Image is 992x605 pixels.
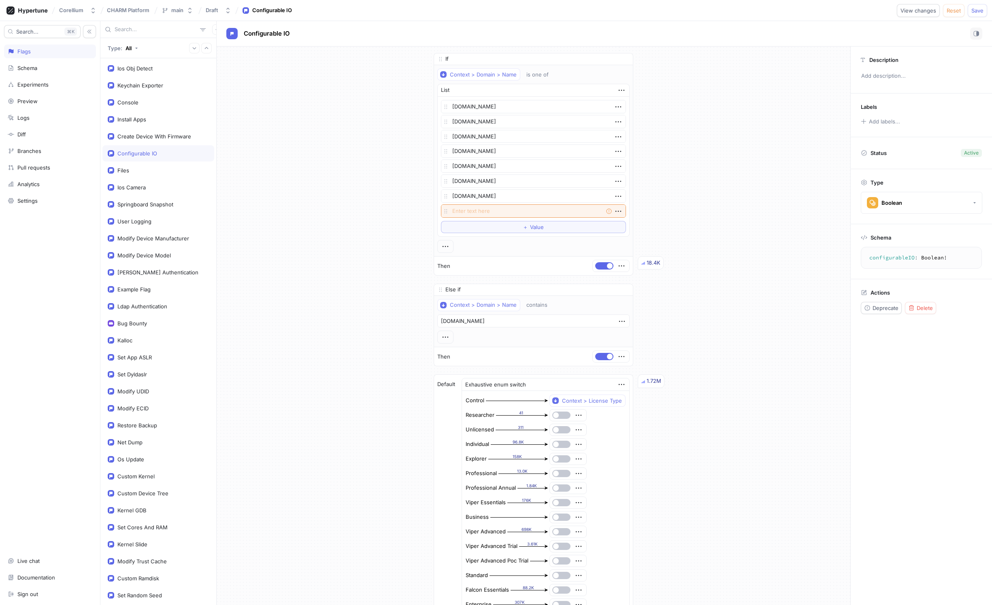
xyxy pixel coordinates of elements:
[17,131,26,138] div: Diff
[466,586,509,594] div: Falcon Essentials
[964,149,979,157] div: Active
[117,303,167,310] div: Ldap Authentication
[441,221,626,233] button: ＋Value
[549,395,626,407] button: Context > License Type
[491,439,546,445] div: 96.8K
[117,490,168,497] div: Custom Device Tree
[523,225,528,229] span: ＋
[117,405,149,412] div: Modify ECID
[441,86,449,94] div: List
[441,174,626,188] textarea: [DOMAIN_NAME]
[17,98,38,104] div: Preview
[441,144,626,158] textarea: [DOMAIN_NAME]
[445,55,449,63] p: If
[252,6,292,15] div: Configurable IO
[117,337,132,344] div: Kalloc
[117,507,147,514] div: Kernel GDB
[488,454,546,460] div: 158K
[59,7,83,14] div: Corellium
[871,289,890,296] p: Actions
[517,483,546,489] div: 1.84K
[115,25,197,34] input: Search...
[441,130,626,143] textarea: [DOMAIN_NAME]
[4,571,96,584] a: Documentation
[466,455,487,463] div: Explorer
[117,82,163,89] div: Keychain Exporter
[519,541,546,547] div: 3.61K
[17,197,38,204] div: Settings
[647,377,661,385] div: 1.72M
[117,252,171,259] div: Modify Device Model
[117,592,162,599] div: Set Random Seed
[4,25,81,38] button: Search...K
[17,558,40,564] div: Live chat
[117,235,189,242] div: Modify Device Manufacturer
[496,410,546,416] div: 41
[523,68,560,81] button: is one of
[858,116,903,127] button: Add labels...
[498,468,546,474] div: 13.0K
[437,353,450,361] p: Then
[466,499,506,507] div: Viper Essentials
[647,259,660,267] div: 18.4K
[881,200,902,206] div: Boolean
[117,456,144,463] div: Os Update
[441,189,626,203] textarea: [DOMAIN_NAME]
[117,575,159,582] div: Custom Ramdisk
[496,425,546,431] div: 311
[871,147,887,159] p: Status
[117,320,147,327] div: Bug Bounty
[56,4,100,17] button: Corellium
[511,585,546,591] div: 88.2K
[117,201,173,208] div: Springboard Snapshot
[64,28,77,36] div: K
[526,71,549,78] div: is one of
[117,116,146,123] div: Install Apps
[202,4,234,17] button: Draft
[17,181,40,187] div: Analytics
[17,148,41,154] div: Branches
[943,4,964,17] button: Reset
[117,422,157,429] div: Restore Backup
[864,250,978,265] textarea: configurableIO: Boolean!
[466,571,488,580] div: Standard
[189,43,200,53] button: Expand all
[917,306,933,310] span: Delete
[861,192,982,214] button: Boolean
[523,299,559,311] button: contains
[126,45,132,51] div: All
[16,29,38,34] span: Search...
[117,388,149,395] div: Modify UDID
[117,541,147,548] div: Kernel Slide
[117,133,191,140] div: Create Device With Firmware
[441,159,626,173] textarea: [DOMAIN_NAME]
[968,4,987,17] button: Save
[466,397,484,405] div: Control
[507,526,546,533] div: 698K
[201,43,212,53] button: Collapse all
[858,69,985,83] p: Add description...
[445,286,461,294] p: Else if
[117,473,155,480] div: Custom Kernel
[117,439,143,446] div: Net Dump
[971,8,983,13] span: Save
[17,164,50,171] div: Pull requests
[450,301,517,308] div: Context > Domain > Name
[17,115,30,121] div: Logs
[117,218,151,225] div: User Logging
[105,41,141,55] button: Type: All
[117,65,153,72] div: Ios Obj Detect
[206,7,218,14] div: Draft
[171,7,183,14] div: main
[450,71,517,78] div: Context > Domain > Name
[900,8,936,13] span: View changes
[873,306,898,310] span: Deprecate
[466,411,494,419] div: Researcher
[117,286,151,293] div: Example Flag
[437,380,455,388] p: Default
[526,301,547,308] div: contains
[466,440,489,448] div: Individual
[158,4,196,17] button: main
[466,528,506,536] div: Viper Advanced
[437,314,630,328] textarea: [DOMAIN_NAME]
